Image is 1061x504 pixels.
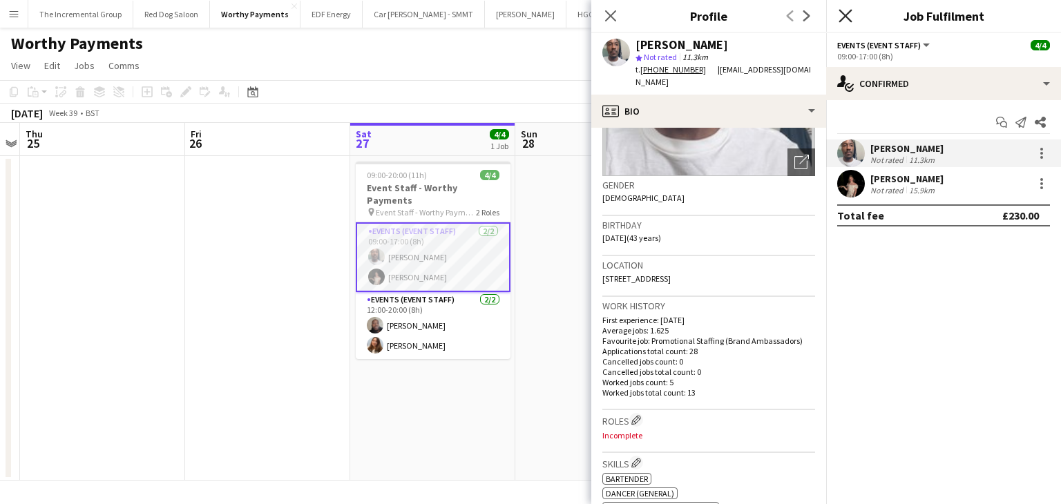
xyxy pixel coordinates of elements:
[356,292,510,359] app-card-role: Events (Event Staff)2/212:00-20:00 (8h)[PERSON_NAME][PERSON_NAME]
[356,162,510,359] app-job-card: 09:00-20:00 (11h)4/4Event Staff - Worthy Payments Event Staff - Worthy Payments2 RolesEvents (Eve...
[602,377,815,387] p: Worked jobs count: 5
[74,59,95,72] span: Jobs
[356,182,510,206] h3: Event Staff - Worthy Payments
[191,128,202,140] span: Fri
[606,474,648,484] span: Bartender
[300,1,363,28] button: EDF Energy
[108,59,140,72] span: Comms
[591,7,826,25] h3: Profile
[906,155,937,165] div: 11.3km
[189,135,202,151] span: 26
[521,128,537,140] span: Sun
[44,59,60,72] span: Edit
[602,430,815,440] p: Incomplete
[870,155,906,165] div: Not rated
[23,135,43,151] span: 25
[602,300,815,312] h3: Work history
[826,7,1061,25] h3: Job Fulfilment
[490,141,508,151] div: 1 Job
[870,173,944,185] div: [PERSON_NAME]
[602,336,815,346] p: Favourite job: Promotional Staffing (Brand Ambassadors)
[602,273,671,284] span: [STREET_ADDRESS]
[837,40,932,50] button: Events (Event Staff)
[602,325,815,336] p: Average jobs: 1.625
[602,367,815,377] p: Cancelled jobs total count: 0
[602,413,815,427] h3: Roles
[635,39,728,51] div: [PERSON_NAME]
[870,185,906,195] div: Not rated
[46,108,80,118] span: Week 39
[870,142,944,155] div: [PERSON_NAME]
[363,1,485,28] button: Car [PERSON_NAME] - SMMT
[837,40,921,50] span: Events (Event Staff)
[490,129,509,139] span: 4/4
[519,135,537,151] span: 28
[133,1,210,28] button: Red Dog Saloon
[602,219,815,231] h3: Birthday
[566,1,683,28] button: HGG [GEOGRAPHIC_DATA]
[602,456,815,470] h3: Skills
[787,148,815,176] div: Open photos pop-in
[103,57,145,75] a: Comms
[635,64,811,87] span: | [EMAIL_ADDRESS][DOMAIN_NAME]
[602,356,815,367] p: Cancelled jobs count: 0
[602,387,815,398] p: Worked jobs total count: 13
[485,1,566,28] button: [PERSON_NAME]
[354,135,372,151] span: 27
[480,170,499,180] span: 4/4
[39,57,66,75] a: Edit
[606,488,674,498] span: Dancer (General)
[602,259,815,271] h3: Location
[602,346,815,356] p: Applications total count: 28
[644,52,677,62] span: Not rated
[1002,209,1039,222] div: £230.00
[356,128,372,140] span: Sat
[826,67,1061,100] div: Confirmed
[11,33,143,54] h1: Worthy Payments
[602,233,661,243] span: [DATE] (43 years)
[602,179,815,191] h3: Gender
[6,57,36,75] a: View
[602,315,815,325] p: First experience: [DATE]
[376,207,476,217] span: Event Staff - Worthy Payments
[680,52,711,62] span: 11.3km
[68,57,100,75] a: Jobs
[210,1,300,28] button: Worthy Payments
[86,108,99,118] div: BST
[26,128,43,140] span: Thu
[11,59,30,72] span: View
[591,95,826,128] div: Bio
[837,209,884,222] div: Total fee
[640,64,718,75] a: [PHONE_NUMBER]
[356,222,510,292] app-card-role: Events (Event Staff)2/209:00-17:00 (8h)[PERSON_NAME][PERSON_NAME]
[1031,40,1050,50] span: 4/4
[367,170,427,180] span: 09:00-20:00 (11h)
[476,207,499,217] span: 2 Roles
[11,106,43,120] div: [DATE]
[906,185,937,195] div: 15.9km
[635,64,718,76] div: t.
[837,51,1050,61] div: 09:00-17:00 (8h)
[28,1,133,28] button: The Incremental Group
[602,193,685,203] span: [DEMOGRAPHIC_DATA]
